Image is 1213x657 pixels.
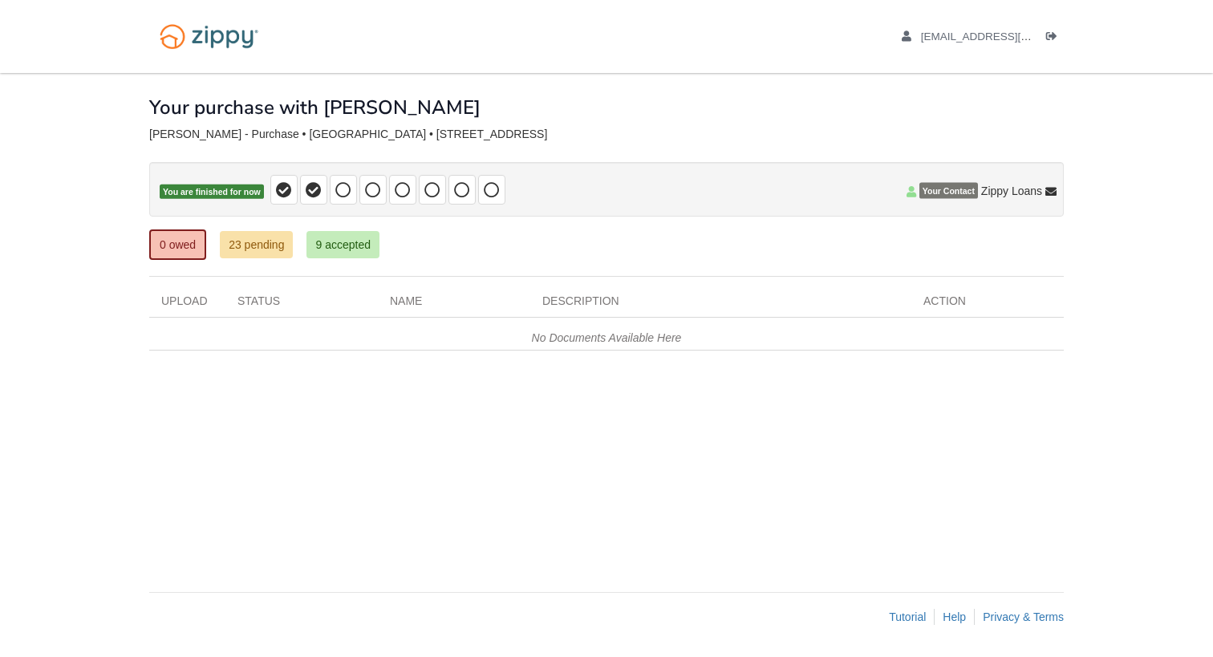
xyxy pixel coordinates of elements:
[919,183,978,199] span: Your Contact
[943,610,966,623] a: Help
[225,293,378,317] div: Status
[532,331,682,344] em: No Documents Available Here
[160,185,264,200] span: You are finished for now
[911,293,1064,317] div: Action
[149,128,1064,141] div: [PERSON_NAME] - Purchase • [GEOGRAPHIC_DATA] • [STREET_ADDRESS]
[149,229,206,260] a: 0 owed
[902,30,1105,47] a: edit profile
[220,231,293,258] a: 23 pending
[306,231,379,258] a: 9 accepted
[981,183,1042,199] span: Zippy Loans
[149,293,225,317] div: Upload
[530,293,911,317] div: Description
[921,30,1105,43] span: vrios323@gmail.com
[1046,30,1064,47] a: Log out
[378,293,530,317] div: Name
[149,97,481,118] h1: Your purchase with [PERSON_NAME]
[149,16,269,57] img: Logo
[983,610,1064,623] a: Privacy & Terms
[889,610,926,623] a: Tutorial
